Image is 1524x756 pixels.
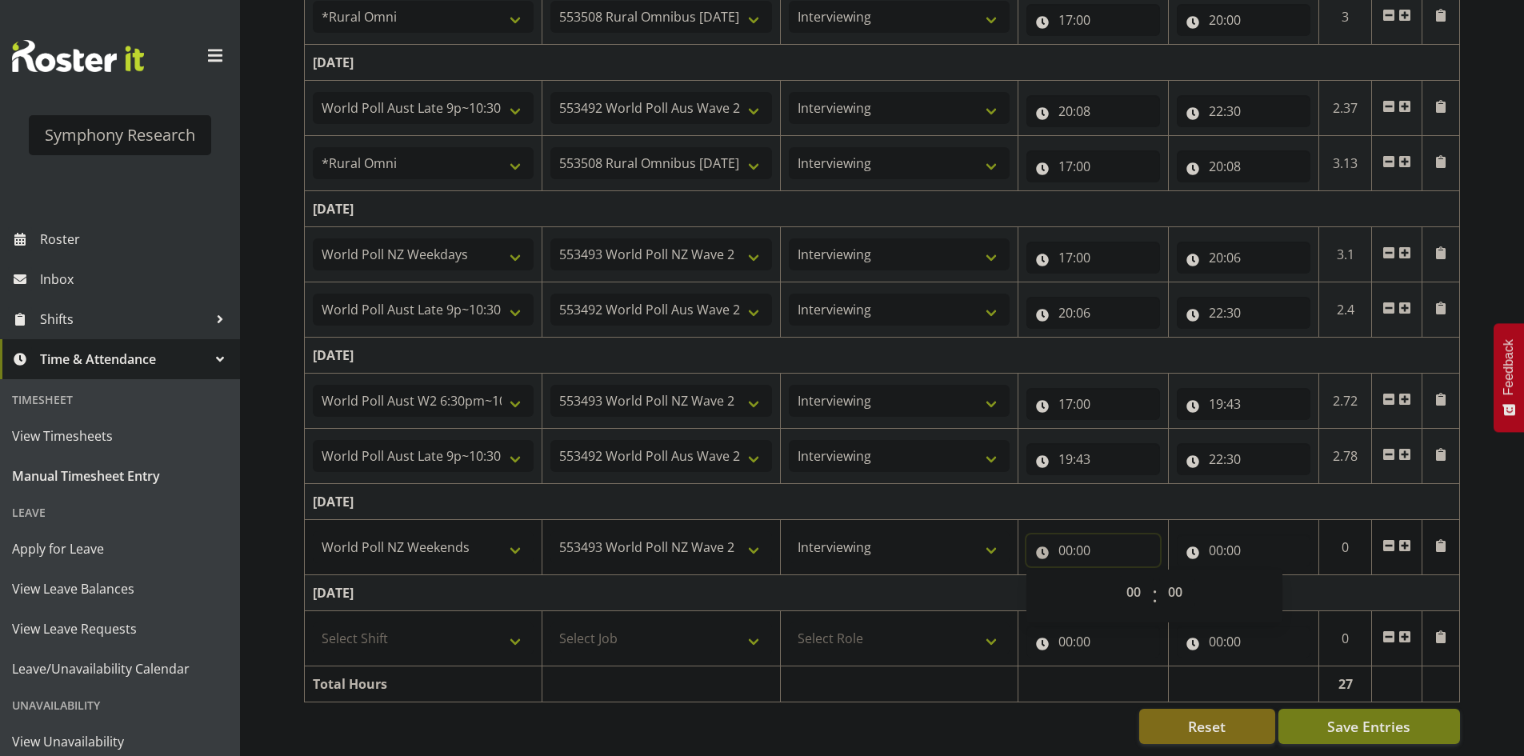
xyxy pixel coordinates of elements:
input: Click to select... [1026,95,1160,127]
span: : [1152,576,1158,616]
button: Save Entries [1278,709,1460,744]
a: Manual Timesheet Entry [4,456,236,496]
td: [DATE] [305,484,1460,520]
input: Click to select... [1177,242,1310,274]
span: Inbox [40,267,232,291]
input: Click to select... [1177,95,1310,127]
input: Click to select... [1177,150,1310,182]
td: 2.37 [1318,81,1372,136]
span: Save Entries [1327,716,1410,737]
input: Click to select... [1177,297,1310,329]
td: 2.72 [1318,374,1372,429]
input: Click to select... [1026,443,1160,475]
a: Leave/Unavailability Calendar [4,649,236,689]
span: Leave/Unavailability Calendar [12,657,228,681]
a: Apply for Leave [4,529,236,569]
td: 27 [1318,666,1372,702]
div: Leave [4,496,236,529]
input: Click to select... [1177,534,1310,566]
span: View Leave Balances [12,577,228,601]
td: Total Hours [305,666,542,702]
div: Timesheet [4,383,236,416]
a: View Leave Requests [4,609,236,649]
input: Click to select... [1026,388,1160,420]
span: Manual Timesheet Entry [12,464,228,488]
td: [DATE] [305,575,1460,611]
span: Feedback [1502,339,1516,395]
td: 3.13 [1318,136,1372,191]
input: Click to select... [1026,242,1160,274]
input: Click to select... [1177,626,1310,658]
div: Unavailability [4,689,236,722]
td: 0 [1318,611,1372,666]
input: Click to select... [1026,626,1160,658]
a: View Leave Balances [4,569,236,609]
span: View Timesheets [12,424,228,448]
td: [DATE] [305,338,1460,374]
input: Click to select... [1026,4,1160,36]
input: Click to select... [1026,150,1160,182]
td: 0 [1318,520,1372,575]
a: View Timesheets [4,416,236,456]
input: Click to select... [1177,4,1310,36]
span: Apply for Leave [12,537,228,561]
span: Time & Attendance [40,347,208,371]
button: Reset [1139,709,1275,744]
span: Shifts [40,307,208,331]
input: Click to select... [1177,443,1310,475]
td: 2.78 [1318,429,1372,484]
span: Roster [40,227,232,251]
button: Feedback - Show survey [1494,323,1524,432]
div: Symphony Research [45,123,195,147]
img: Rosterit website logo [12,40,144,72]
span: View Leave Requests [12,617,228,641]
td: 3.1 [1318,227,1372,282]
input: Click to select... [1026,534,1160,566]
span: View Unavailability [12,730,228,754]
td: 2.4 [1318,282,1372,338]
input: Click to select... [1177,388,1310,420]
span: Reset [1188,716,1226,737]
input: Click to select... [1026,297,1160,329]
td: [DATE] [305,45,1460,81]
td: [DATE] [305,191,1460,227]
